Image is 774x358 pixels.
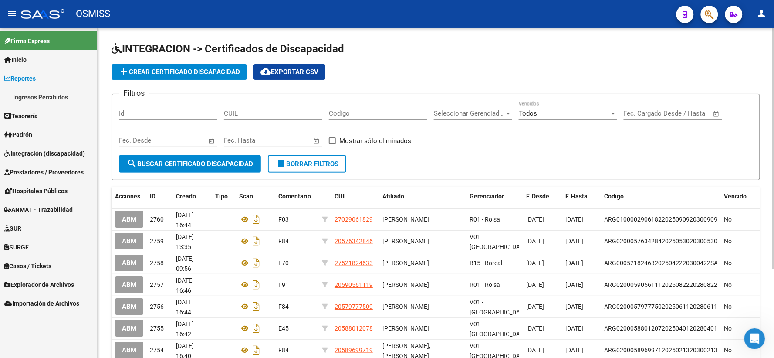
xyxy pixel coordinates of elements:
[119,155,261,173] button: Buscar Certificado Discapacidad
[278,238,289,245] span: F84
[605,325,740,332] span: ARG02000588012072025040120280401BUE370
[4,55,27,65] span: Inicio
[20,89,136,137] li: En la nueva ventana que se abre deberá seleccionar el área de destino que le asignará a dichas fa...
[276,160,338,168] span: Borrar Filtros
[565,238,583,245] span: [DATE]
[115,193,140,200] span: Acciones
[122,216,136,224] span: ABM
[118,68,240,76] span: Crear Certificado Discapacidad
[335,216,373,223] span: 27029061829
[260,68,318,76] span: Exportar CSV
[253,64,325,80] button: Exportar CSV
[278,303,289,310] span: F84
[382,193,404,200] span: Afiliado
[526,216,544,223] span: [DATE]
[153,5,169,21] div: Cerrar
[122,281,136,289] span: ABM
[42,10,134,24] p: El equipo también puede ayudar
[4,111,38,121] span: Tesorería
[605,303,743,310] span: ARG020005797775020250611202806111BUE312
[624,109,659,117] input: Fecha inicio
[267,136,309,144] input: Fecha fin
[4,149,85,158] span: Integración (discapacidad)
[239,193,253,200] span: Scan
[20,70,136,86] li: Hacer clic en el botón "Carga masiva"
[250,321,262,335] i: Descargar documento
[176,193,196,200] span: Creado
[4,186,68,196] span: Hospitales Públicos
[150,281,164,288] span: 2757
[4,224,21,233] span: SUR
[335,238,373,245] span: 20576342846
[127,160,253,168] span: Buscar Certificado Discapacidad
[115,342,143,358] button: ABM
[122,303,136,311] span: ABM
[20,140,136,148] li: Presionar "elegir archivos"
[526,303,544,310] span: [DATE]
[162,136,204,144] input: Fecha fin
[69,4,110,24] span: - OSMISS
[122,259,136,267] span: ABM
[605,281,740,288] span: ARG02000590561112025082220280822BUE342
[278,259,289,266] span: F70
[115,211,143,227] button: ABM
[382,281,429,288] span: [PERSON_NAME]
[250,343,262,357] i: Descargar documento
[335,347,373,354] span: 20589699719
[331,187,379,206] datatable-header-cell: CUIL
[7,21,143,300] div: Para realizar la carga masiva de facturación debe realizar los siguientes pasos:Dirigirse a Prest...
[335,281,373,288] span: 20590561119
[4,36,50,46] span: Firma Express
[115,255,143,271] button: ABM
[176,233,194,250] span: [DATE] 13:35
[7,267,167,282] textarea: Escribe un mensaje...
[565,216,583,223] span: [DATE]
[118,66,129,77] mat-icon: add
[601,187,721,206] datatable-header-cell: Código
[526,238,544,245] span: [DATE]
[4,130,32,140] span: Padrón
[20,150,136,166] li: Luego deberá arrastrar los archivos de las facturas.
[4,74,36,83] span: Reportes
[224,136,259,144] input: Fecha inicio
[115,276,143,293] button: ABM
[20,52,136,68] li: Dirigirse a Prestadores - Facturas/Listado-carga
[605,193,624,200] span: Código
[112,64,247,80] button: Crear Certificado Discapacidad
[150,216,164,223] span: 2760
[42,3,53,10] h1: Fin
[470,216,500,223] span: R01 - Roisa
[526,325,544,332] span: [DATE]
[519,109,537,117] span: Todos
[565,193,588,200] span: F. Hasta
[20,187,136,276] li: La plataforma leerá los Qr de los archivos recién arrastrados y le creará tablas con los comproba...
[122,238,136,245] span: ABM
[207,136,217,146] button: Open calendar
[250,256,262,270] i: Descargar documento
[382,238,429,245] span: [PERSON_NAME]
[605,259,732,266] span: ARG000521824632025042220300422SAL123
[724,303,732,310] span: No
[112,187,146,206] datatable-header-cell: Acciones
[7,21,167,300] div: Soporte dice…
[278,347,289,354] span: F84
[250,278,262,292] i: Descargar documento
[382,303,429,310] span: [PERSON_NAME]
[278,281,289,288] span: F91
[268,155,346,173] button: Borrar Filtros
[250,300,262,314] i: Descargar documento
[4,261,51,271] span: Casos / Tickets
[565,325,583,332] span: [DATE]
[724,347,732,354] span: No
[275,187,318,206] datatable-header-cell: Comentario
[112,43,344,55] span: INTEGRACION -> Certificados de Discapacidad
[212,187,236,206] datatable-header-cell: Tipo
[724,216,732,223] span: No
[20,168,136,184] li: Luego hacer clic en "Crear comprobantes"
[278,193,311,200] span: Comentario
[744,328,765,349] iframe: Intercom live chat
[41,286,48,293] button: Adjuntar un archivo
[122,325,136,333] span: ABM
[119,87,149,99] h3: Filtros
[312,136,322,146] button: Open calendar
